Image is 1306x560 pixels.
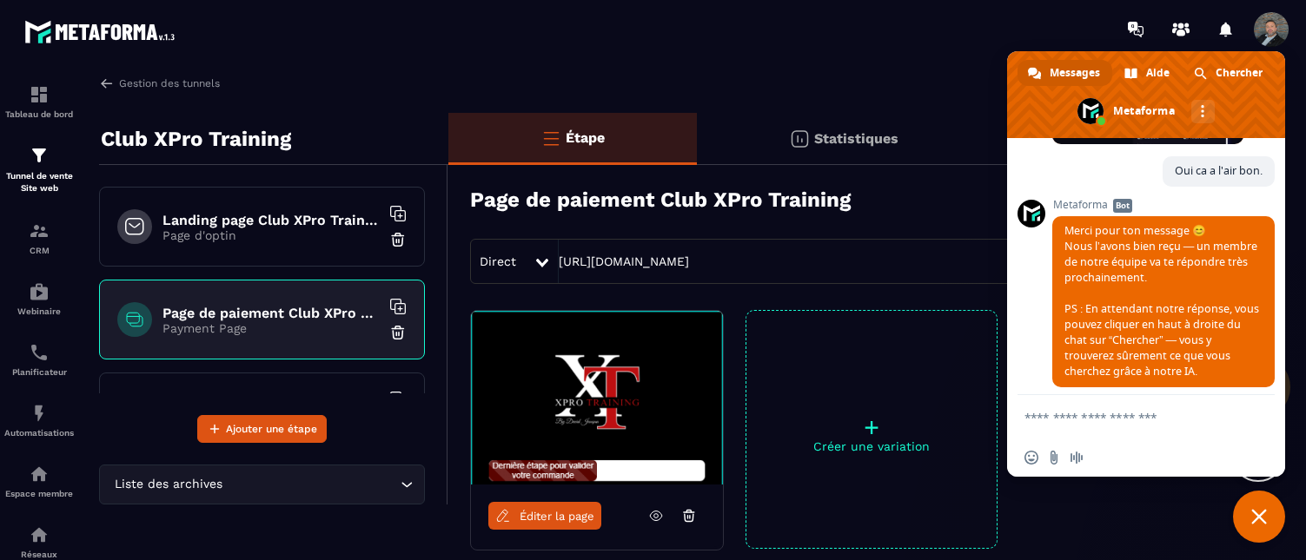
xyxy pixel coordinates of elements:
[29,281,50,302] img: automations
[471,311,723,484] img: image
[226,475,396,494] input: Search for option
[540,128,561,148] img: bars-o.4a397970.svg
[162,305,380,321] h6: Page de paiement Club XPro Training
[29,342,50,363] img: scheduler
[814,130,898,147] p: Statistiques
[1183,60,1275,86] div: Chercher
[1047,451,1061,464] span: Envoyer un fichier
[4,246,74,255] p: CRM
[4,71,74,132] a: formationformationTableau de bord
[99,76,220,91] a: Gestion des tunnels
[29,221,50,241] img: formation
[1175,163,1263,178] span: Oui ca a l'air bon.
[1113,199,1132,213] span: Bot
[4,390,74,451] a: automationsautomationsAutomatisations
[746,439,997,453] p: Créer une variation
[4,367,74,377] p: Planificateur
[4,306,74,316] p: Webinaire
[488,502,601,530] a: Éditer la page
[162,212,380,228] h6: Landing page Club XPro Training
[389,324,407,341] img: trash
[4,268,74,329] a: automationsautomationsWebinaire
[1216,60,1263,86] span: Chercher
[99,76,115,91] img: arrow
[1070,451,1084,464] span: Message audio
[29,84,50,105] img: formation
[4,489,74,498] p: Espace membre
[789,128,810,149] img: stats.20deebd0.svg
[4,170,74,194] p: Tunnel de vente Site web
[1018,60,1112,86] div: Messages
[162,321,380,335] p: Payment Page
[110,475,226,494] span: Liste des archives
[4,132,74,208] a: formationformationTunnel de vente Site web
[24,16,181,48] img: logo
[29,403,50,424] img: automations
[520,510,594,523] span: Éditer la page
[1191,100,1215,123] div: Autres canaux
[4,329,74,390] a: schedulerschedulerPlanificateur
[1146,60,1170,86] span: Aide
[162,228,380,242] p: Page d'optin
[470,188,851,212] h3: Page de paiement Club XPro Training
[226,420,317,438] span: Ajouter une étape
[1050,60,1100,86] span: Messages
[99,464,425,504] div: Search for option
[1114,60,1182,86] div: Aide
[197,415,327,443] button: Ajouter une étape
[566,129,605,146] p: Étape
[4,109,74,119] p: Tableau de bord
[1024,410,1230,425] textarea: Entrez votre message...
[1052,199,1275,211] span: Metaforma
[101,122,291,156] p: Club XPro Training
[1024,451,1038,464] span: Insérer un emoji
[29,464,50,484] img: automations
[389,231,407,248] img: trash
[1233,491,1285,543] div: Fermer le chat
[4,451,74,511] a: automationsautomationsEspace membre
[4,208,74,268] a: formationformationCRM
[29,524,50,545] img: social-network
[1064,223,1259,379] span: Merci pour ton message 😊 Nous l’avons bien reçu — un membre de notre équipe va te répondre très p...
[29,145,50,166] img: formation
[746,415,997,439] p: +
[480,254,516,268] span: Direct
[559,254,689,268] a: [URL][DOMAIN_NAME]
[4,428,74,438] p: Automatisations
